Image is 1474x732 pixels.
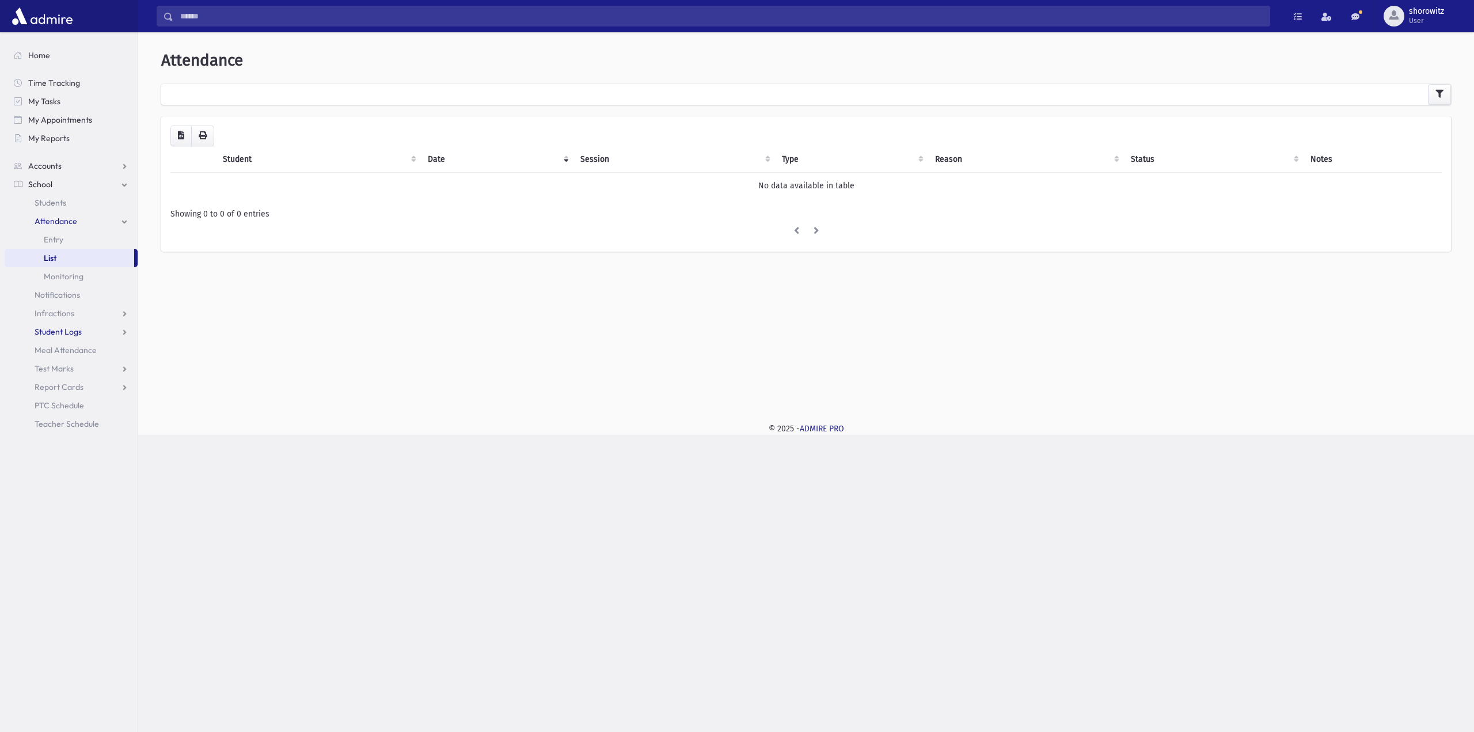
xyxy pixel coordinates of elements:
[44,253,56,263] span: List
[35,400,84,411] span: PTC Schedule
[421,146,573,173] th: Date: activate to sort column ascending
[5,157,138,175] a: Accounts
[5,359,138,378] a: Test Marks
[28,50,50,60] span: Home
[35,290,80,300] span: Notifications
[5,212,138,230] a: Attendance
[928,146,1124,173] th: Reason: activate to sort column ascending
[5,230,138,249] a: Entry
[1304,146,1442,173] th: Notes
[28,96,60,107] span: My Tasks
[5,323,138,341] a: Student Logs
[5,378,138,396] a: Report Cards
[35,345,97,355] span: Meal Attendance
[170,172,1442,199] td: No data available in table
[5,415,138,433] a: Teacher Schedule
[35,382,83,392] span: Report Cards
[28,78,80,88] span: Time Tracking
[28,115,92,125] span: My Appointments
[35,308,74,318] span: Infractions
[35,327,82,337] span: Student Logs
[5,286,138,304] a: Notifications
[28,133,70,143] span: My Reports
[1124,146,1304,173] th: Status: activate to sort column ascending
[1409,7,1444,16] span: shorowitz
[573,146,775,173] th: Session : activate to sort column ascending
[5,92,138,111] a: My Tasks
[775,146,929,173] th: Type: activate to sort column ascending
[28,179,52,189] span: School
[157,423,1456,435] div: © 2025 -
[35,198,66,208] span: Students
[44,234,63,245] span: Entry
[5,175,138,194] a: School
[191,126,214,146] button: Print
[5,194,138,212] a: Students
[5,249,134,267] a: List
[5,74,138,92] a: Time Tracking
[5,396,138,415] a: PTC Schedule
[5,304,138,323] a: Infractions
[216,146,421,173] th: Student: activate to sort column ascending
[800,424,844,434] a: ADMIRE PRO
[35,419,99,429] span: Teacher Schedule
[5,111,138,129] a: My Appointments
[161,51,243,70] span: Attendance
[5,267,138,286] a: Monitoring
[170,208,1442,220] div: Showing 0 to 0 of 0 entries
[5,341,138,359] a: Meal Attendance
[5,129,138,147] a: My Reports
[9,5,75,28] img: AdmirePro
[28,161,62,171] span: Accounts
[170,126,192,146] button: CSV
[1409,16,1444,25] span: User
[173,6,1270,26] input: Search
[35,363,74,374] span: Test Marks
[44,271,83,282] span: Monitoring
[5,46,138,65] a: Home
[35,216,77,226] span: Attendance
